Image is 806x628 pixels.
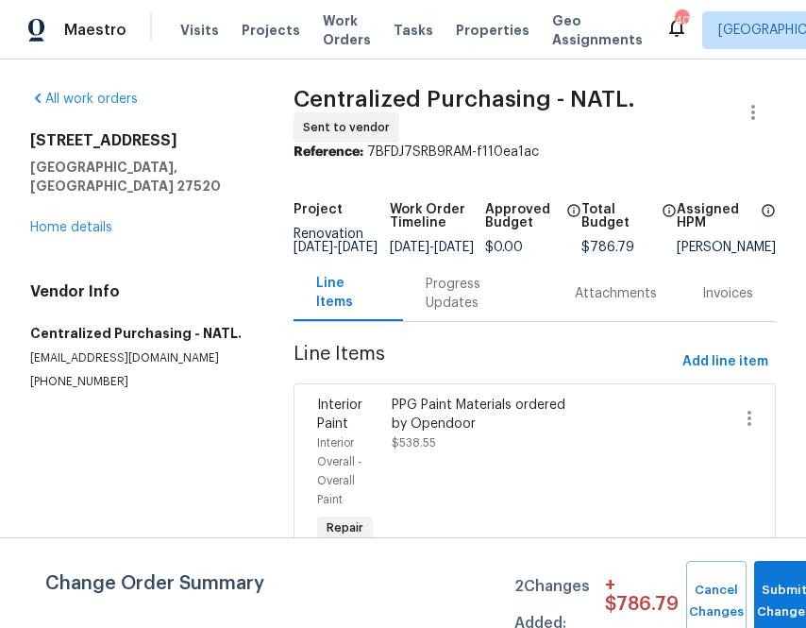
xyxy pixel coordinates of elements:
[30,93,138,106] a: All work orders
[317,437,362,505] span: Interior Overall - Overall Paint
[294,203,343,216] h5: Project
[675,11,688,30] div: 407
[294,228,378,254] span: Renovation
[317,399,362,431] span: Interior Paint
[394,24,433,37] span: Tasks
[581,241,634,254] span: $786.79
[30,158,248,195] h5: [GEOGRAPHIC_DATA], [GEOGRAPHIC_DATA] 27520
[552,11,643,49] span: Geo Assignments
[64,21,126,40] span: Maestro
[434,241,474,254] span: [DATE]
[485,203,560,229] h5: Approved Budget
[696,580,737,623] span: Cancel Changes
[30,221,112,234] a: Home details
[30,131,248,150] h2: [STREET_ADDRESS]
[30,374,248,390] p: [PHONE_NUMBER]
[319,518,371,537] span: Repair
[294,241,378,254] span: -
[30,350,248,366] p: [EMAIL_ADDRESS][DOMAIN_NAME]
[702,284,753,303] div: Invoices
[294,88,635,110] span: Centralized Purchasing - NATL.
[390,203,485,229] h5: Work Order Timeline
[566,203,581,241] span: The total cost of line items that have been approved by both Opendoor and the Trade Partner. This...
[764,580,805,623] span: Submit Changes
[30,324,248,343] h5: Centralized Purchasing - NATL.
[323,11,371,49] span: Work Orders
[303,118,397,137] span: Sent to vendor
[761,203,776,241] span: The hpm assigned to this work order.
[392,437,436,449] span: $538.55
[392,396,566,433] div: PPG Paint Materials ordered by Opendoor
[581,203,656,229] h5: Total Budget
[575,284,657,303] div: Attachments
[662,203,677,241] span: The total cost of line items that have been proposed by Opendoor. This sum includes line items th...
[294,145,363,159] b: Reference:
[426,275,529,313] div: Progress Updates
[294,241,333,254] span: [DATE]
[390,241,474,254] span: -
[30,282,248,301] h4: Vendor Info
[338,241,378,254] span: [DATE]
[675,345,776,380] button: Add line item
[682,350,768,374] span: Add line item
[294,345,675,380] span: Line Items
[294,143,776,161] div: 7BFDJ7SRB9RAM-f110ea1ac
[677,203,755,229] h5: Assigned HPM
[485,241,523,254] span: $0.00
[456,21,529,40] span: Properties
[242,21,300,40] span: Projects
[677,241,776,254] div: [PERSON_NAME]
[390,241,429,254] span: [DATE]
[316,274,379,312] div: Line Items
[180,21,219,40] span: Visits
